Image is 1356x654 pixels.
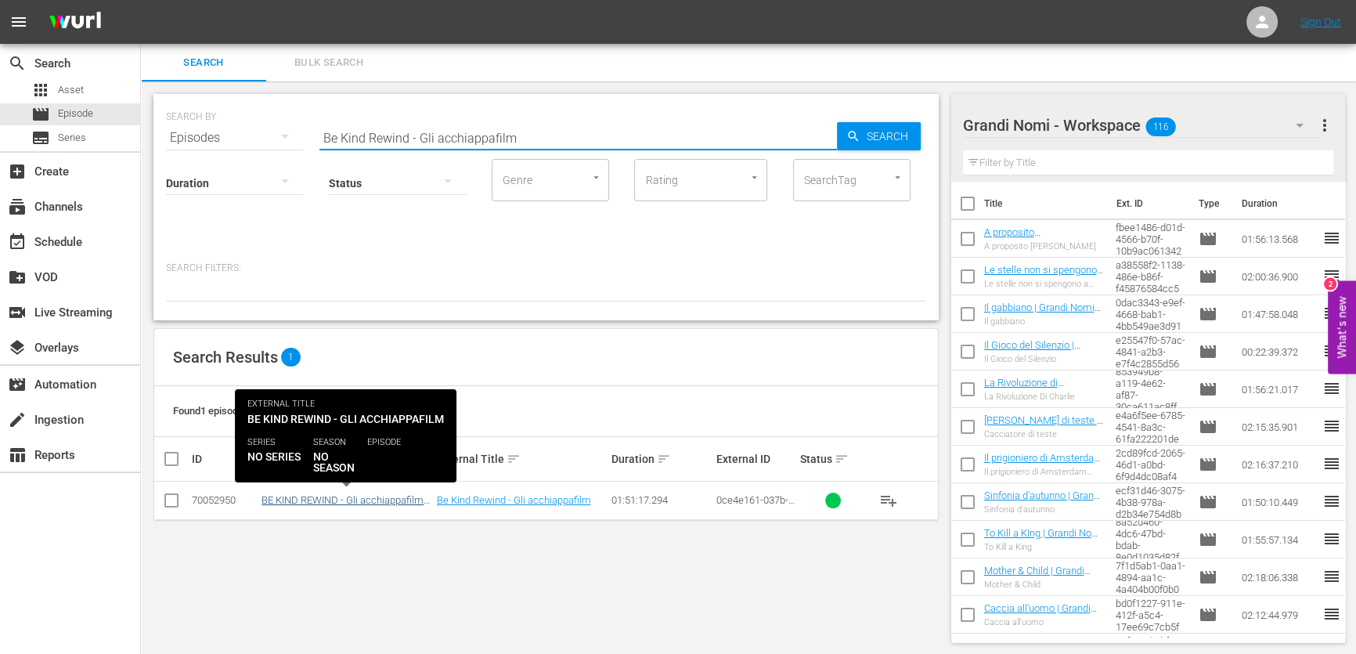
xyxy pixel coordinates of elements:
[1189,182,1232,226] th: Type
[437,494,591,506] a: Be Kind Rewind - Gli acchiappafilm
[1199,229,1217,248] span: Episode
[1322,229,1340,248] span: reorder
[8,233,27,251] span: Schedule
[657,452,671,466] span: sort
[984,467,1103,477] div: Il prigioniero di Amsterdam (aka Corrispondente 17)
[1109,220,1192,258] td: fbee1486-d01d-4566-b70f-10b9ac061342
[8,197,27,216] span: subscriptions
[984,339,1080,363] a: Il Gioco del Silenzio | Grandi Nomi (10')
[437,450,607,468] div: External Title
[716,494,795,529] span: 0ce4e161-037b-4fea-88f1-8f82d377fa83
[166,262,926,275] p: Search Filters:
[1322,492,1340,511] span: reorder
[1109,370,1192,408] td: 853949b8-a119-4e62-af87-30ca611ac8ff
[31,81,50,99] span: Asset
[1322,417,1340,435] span: reorder
[1232,182,1326,226] th: Duration
[984,542,1103,552] div: To Kill a King
[984,226,1095,262] a: A proposito [PERSON_NAME] | Grandi Nomi (10')
[8,268,27,287] span: VOD
[984,414,1103,438] a: [PERSON_NAME] di teste | Grandi Nomi (10')
[835,452,849,466] span: sort
[984,452,1103,475] a: Il prigioniero di Amsterdam (aka Corrispondente 17)
[1322,567,1340,586] span: reorder
[1235,446,1322,483] td: 02:16:37.210
[58,82,84,98] span: Asset
[984,354,1103,364] div: Il Gioco del Silenzio
[1324,277,1336,290] div: 2
[38,4,113,41] img: ans4CAIJ8jUAAAAAAAAAAAAAAAAAAAAAAAAgQb4GAAAAAAAAAAAAAAAAAAAAAAAAJMjXAAAAAAAAAAAAAAAAAAAAAAAAgAT5G...
[1109,408,1192,446] td: e4a6f5ee-6785-4541-8a3c-61fa222201de
[1109,258,1192,295] td: a38558f2-1138-486e-b86f-f45876584cc5
[1322,341,1340,360] span: reorder
[1199,342,1217,361] span: Episode
[747,170,762,185] button: Open
[1235,483,1322,521] td: 01:50:10.449
[1145,110,1175,143] span: 116
[1322,379,1340,398] span: reorder
[984,429,1103,439] div: Cacciatore di teste
[173,405,339,417] span: Found 1 episodes sorted by: relevance
[166,116,304,160] div: Episodes
[984,377,1095,412] a: La Rivoluzione di [PERSON_NAME] | Grandi Nomi (10')
[1322,605,1340,623] span: reorder
[329,452,343,466] span: sort
[8,303,27,322] span: Live Streaming
[1235,408,1322,446] td: 02:15:35.901
[150,54,257,72] span: Search
[611,450,712,468] div: Duration
[984,504,1103,515] div: Sinfonia d'autunno
[8,54,27,73] span: Search
[8,375,27,394] span: Automation
[1300,16,1341,28] a: Sign Out
[1235,521,1322,558] td: 01:55:57.134
[1199,417,1217,436] span: Episode
[984,316,1103,327] div: Il gabbiano
[1235,333,1322,370] td: 00:22:39.372
[1235,558,1322,596] td: 02:18:06.338
[984,241,1103,251] div: A proposito [PERSON_NAME]
[1109,521,1192,558] td: 8a52d460-4dc6-47bd-bdab-8e0d1035d82f
[800,450,865,468] div: Status
[1235,370,1322,408] td: 01:56:21.017
[984,602,1097,626] a: Caccia all'uomo | Grandi Nomi (10')
[984,264,1103,299] a: Le stelle non si spengono a [GEOGRAPHIC_DATA] | Grandi Nomi (10')
[984,565,1091,588] a: Mother & Child | Grandi Nomi (10')
[1315,116,1333,135] span: more_vert
[1109,558,1192,596] td: 7f1d5ab1-0aa1-4894-aa1c-4a404b00f0b0
[58,106,93,121] span: Episode
[8,410,27,429] span: Ingestion
[8,446,27,464] span: Reports
[1199,455,1217,474] span: Episode
[192,453,257,465] div: ID
[1328,280,1356,374] button: Open Feedback Widget
[589,170,604,185] button: Open
[261,494,430,518] a: BE KIND REWIND - Gli acchiappafilm | SMILE (10')
[1199,568,1217,587] span: Episode
[1199,267,1217,286] span: Episode
[984,302,1101,325] a: Il gabbiano | Grandi Nomi (10')
[1322,454,1340,473] span: reorder
[984,182,1107,226] th: Title
[31,105,50,124] span: Episode
[984,580,1103,590] div: Mother & Child
[716,453,795,465] div: External ID
[58,130,86,146] span: Series
[984,490,1102,513] a: Sinfonia d'autunno | Grandi Nomi (10')
[8,338,27,357] span: Overlays
[1235,258,1322,295] td: 02:00:36.900
[963,103,1319,147] div: Grandi Nomi - Workspace
[261,450,431,468] div: Internal Title
[1199,605,1217,624] span: Episode
[984,617,1103,627] div: Caccia all'uomo
[860,122,921,150] span: Search
[984,527,1103,551] a: To Kill a KIng | Grandi Nomi (10')
[173,348,278,367] span: Search Results
[1235,220,1322,258] td: 01:56:13.568
[1109,483,1192,521] td: ecf31d46-3075-4b38-978a-d2b34e754d8b
[1109,446,1192,483] td: 2cd89fcd-2065-46d1-a0bd-6f9d4dc08af4
[1315,107,1333,144] button: more_vert
[281,348,301,367] span: 1
[1235,295,1322,333] td: 01:47:58.048
[1235,596,1322,634] td: 02:12:44.979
